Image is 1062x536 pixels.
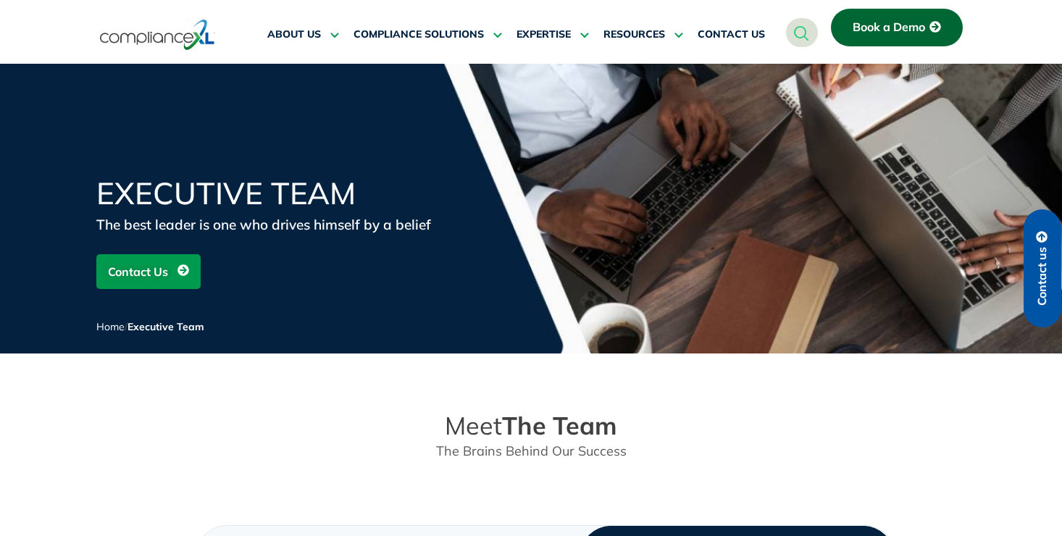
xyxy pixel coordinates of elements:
h2: Meet [104,411,958,440]
a: navsearch-button [786,18,818,47]
a: Contact us [1024,209,1061,327]
span: COMPLIANCE SOLUTIONS [354,28,484,41]
a: CONTACT US [698,17,765,52]
span: Contact us [1036,247,1049,306]
a: Home [96,320,125,333]
span: CONTACT US [698,28,765,41]
a: COMPLIANCE SOLUTIONS [354,17,502,52]
p: The Brains Behind Our Success [104,443,958,460]
span: / [96,320,204,333]
a: Book a Demo [831,9,963,46]
h1: Executive Team [96,178,444,209]
a: Contact Us [96,254,201,289]
a: EXPERTISE [517,17,589,52]
span: Contact Us [108,258,168,285]
strong: The Team [502,410,617,441]
span: Executive Team [127,320,204,333]
a: RESOURCES [603,17,683,52]
span: EXPERTISE [517,28,571,41]
span: Book a Demo [853,21,925,34]
span: RESOURCES [603,28,665,41]
img: logo-one.svg [100,18,215,51]
span: ABOUT US [267,28,321,41]
div: The best leader is one who drives himself by a belief [96,214,444,235]
a: ABOUT US [267,17,339,52]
